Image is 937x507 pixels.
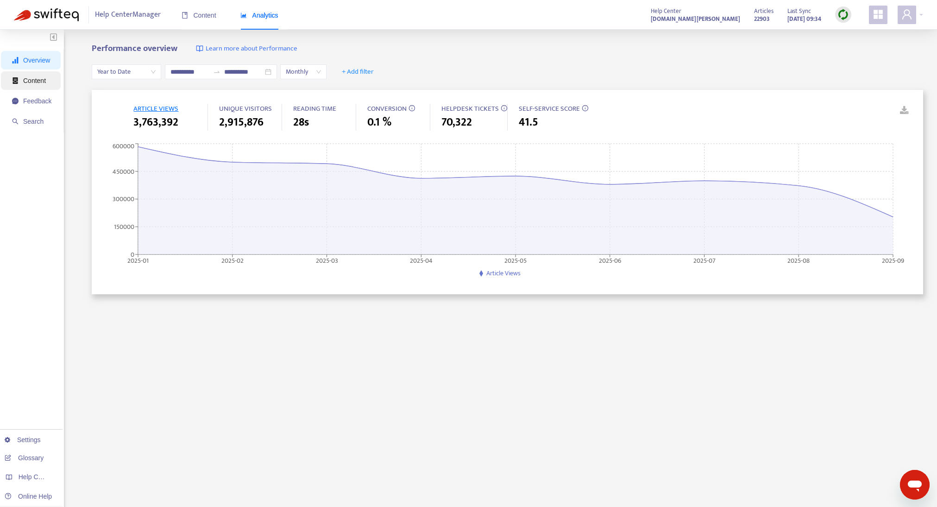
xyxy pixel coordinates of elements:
span: UNIQUE VISITORS [219,103,272,114]
tspan: 2025-01 [127,255,149,266]
tspan: 150000 [114,222,134,232]
tspan: 2025-09 [882,255,904,266]
b: Performance overview [92,41,177,56]
span: 70,322 [441,114,472,131]
span: search [12,118,19,125]
span: area-chart [240,12,247,19]
span: Last Sync [787,6,811,16]
span: Content [182,12,216,19]
span: signal [12,57,19,63]
span: swap-right [213,68,220,76]
span: container [12,77,19,84]
tspan: 2025-05 [504,255,527,266]
span: + Add filter [342,66,374,77]
a: Learn more about Performance [196,44,297,54]
span: 41.5 [519,114,538,131]
img: image-link [196,45,203,52]
span: 3,763,392 [133,114,178,131]
tspan: 2025-08 [788,255,810,266]
tspan: 450000 [113,166,134,177]
span: Content [23,77,46,84]
span: Help Center [651,6,681,16]
span: to [213,68,220,76]
span: user [901,9,912,20]
img: Swifteq [14,8,79,21]
tspan: 0 [131,249,134,260]
span: Overview [23,57,50,64]
a: [DOMAIN_NAME][PERSON_NAME] [651,13,740,24]
span: 2,915,876 [219,114,264,131]
span: Articles [754,6,773,16]
span: Feedback [23,97,51,105]
span: 28s [293,114,309,131]
span: Help Centers [19,473,57,481]
strong: [DOMAIN_NAME][PERSON_NAME] [651,14,740,24]
span: Learn more about Performance [206,44,297,54]
span: Year to Date [97,65,156,79]
strong: [DATE] 09:34 [787,14,821,24]
tspan: 2025-03 [316,255,338,266]
span: appstore [873,9,884,20]
tspan: 2025-02 [221,255,244,266]
iframe: メッセージングウィンドウを開くボタン [900,470,930,500]
strong: 22903 [754,14,770,24]
span: Analytics [240,12,278,19]
span: Article Views [486,268,521,279]
span: book [182,12,188,19]
tspan: 2025-07 [693,255,716,266]
img: sync.dc5367851b00ba804db3.png [837,9,849,20]
span: READING TIME [293,103,336,114]
span: Search [23,118,44,125]
span: ARTICLE VIEWS [133,103,178,114]
a: Settings [5,436,41,444]
span: Monthly [286,65,321,79]
span: message [12,98,19,104]
tspan: 600000 [113,141,134,152]
span: Help Center Manager [95,6,161,24]
tspan: 300000 [113,194,134,204]
span: CONVERSION [367,103,407,114]
span: HELPDESK TICKETS [441,103,499,114]
span: 0.1 % [367,114,391,131]
span: SELF-SERVICE SCORE [519,103,580,114]
button: + Add filter [335,64,381,79]
a: Online Help [5,493,52,500]
tspan: 2025-06 [599,255,621,266]
tspan: 2025-04 [410,255,433,266]
a: Glossary [5,454,44,462]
